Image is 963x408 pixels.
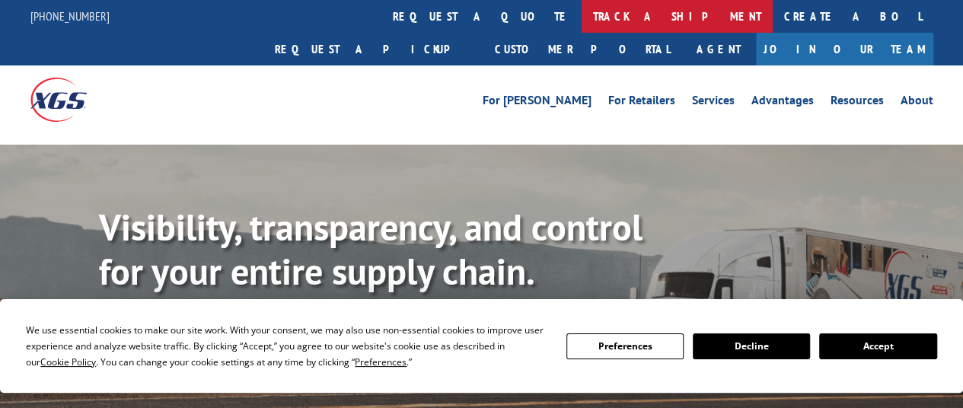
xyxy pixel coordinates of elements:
div: We use essential cookies to make our site work. With your consent, we may also use non-essential ... [26,322,547,370]
a: [PHONE_NUMBER] [30,8,110,24]
a: Services [692,94,735,111]
span: Preferences [355,355,407,368]
b: Visibility, transparency, and control for your entire supply chain. [99,203,643,295]
button: Preferences [566,333,684,359]
a: Advantages [751,94,814,111]
a: For [PERSON_NAME] [483,94,592,111]
a: Resources [831,94,884,111]
a: Agent [681,33,756,65]
span: Cookie Policy [40,355,96,368]
a: Join Our Team [756,33,933,65]
a: Request a pickup [263,33,483,65]
a: About [901,94,933,111]
a: For Retailers [608,94,675,111]
button: Decline [693,333,810,359]
button: Accept [819,333,936,359]
a: Customer Portal [483,33,681,65]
